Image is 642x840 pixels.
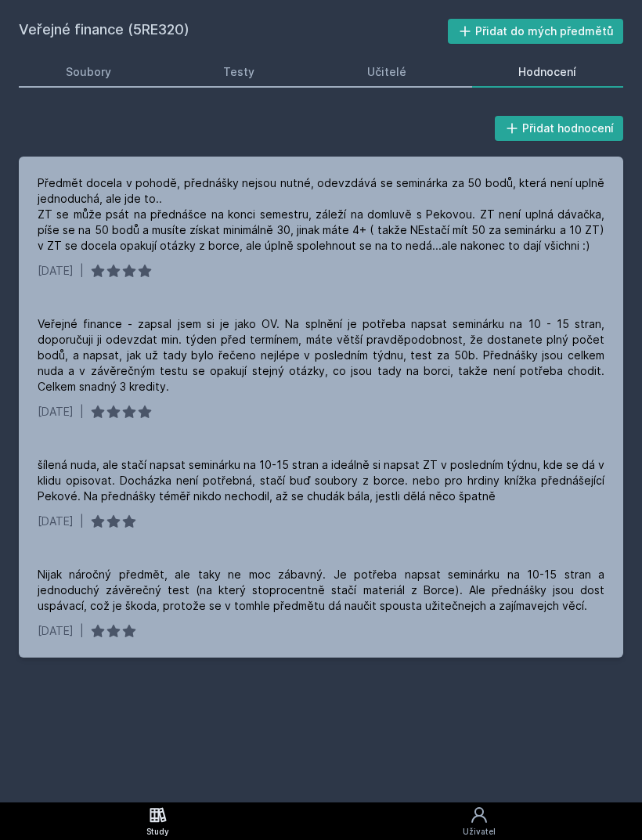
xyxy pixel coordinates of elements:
div: Předmět docela v pohodě, přednášky nejsou nutné, odevzdává se seminárka za 50 bodů, která není up... [38,175,604,254]
div: | [80,263,84,279]
div: šílená nuda, ale stačí napsat seminárku na 10-15 stran a ideálně si napsat ZT v posledním týdnu, ... [38,457,604,504]
div: [DATE] [38,514,74,529]
a: Testy [177,56,302,88]
button: Přidat hodnocení [495,116,624,141]
div: Nijak náročný předmět, ale taky ne moc zábavný. Je potřeba napsat seminárku na 10-15 stran a jedn... [38,567,604,614]
div: Hodnocení [518,64,576,80]
div: Učitelé [367,64,406,80]
div: | [80,404,84,420]
div: Uživatel [463,826,496,838]
div: Testy [223,64,254,80]
a: Soubory [19,56,158,88]
div: Soubory [66,64,111,80]
h2: Veřejné finance (5RE320) [19,19,448,44]
div: Study [146,826,169,838]
div: | [80,623,84,639]
div: [DATE] [38,623,74,639]
a: Hodnocení [472,56,624,88]
div: | [80,514,84,529]
div: [DATE] [38,263,74,279]
a: Učitelé [320,56,453,88]
button: Přidat do mých předmětů [448,19,624,44]
div: Veřejné finance - zapsal jsem si je jako OV. Na splnění je potřeba napsat seminárku na 10 - 15 st... [38,316,604,395]
div: [DATE] [38,404,74,420]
